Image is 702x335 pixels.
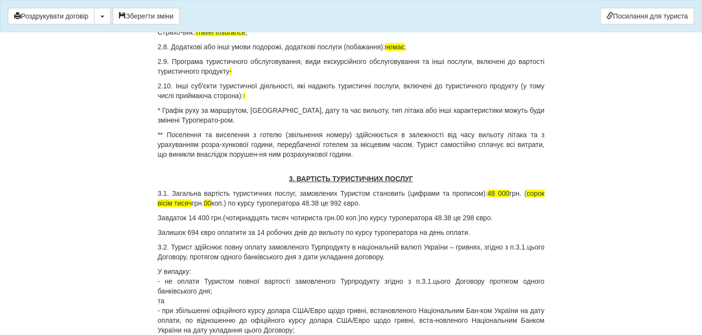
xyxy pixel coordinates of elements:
p: * Графік руху за маршрутом, [GEOGRAPHIC_DATA], дату та час вильоту, тип літака або інші характери... [157,105,545,125]
p: 2.10. Інші суб'єкти туристичної діяльності, які надають туристичні послуги, включені до туристичн... [157,81,545,101]
p: Завдаток 14 400 грн.(чотирнадцять тисяч чотириста грн.00 коп.)по курсу туроператора 48.38 це 298 ... [157,213,545,223]
span: - [243,92,246,100]
p: 2.8. Додаткові або інші умови подорожі, додаткові послуги (побажання): ; [157,42,545,52]
p: ** Поселення та виселення з готелю (звільнення номеру) здійснюється в залежності від часу вильоту... [157,130,545,159]
span: сорок вісім тисяч [157,189,545,207]
p: 3.1. Загальна вартість туристичних послуг, замовлених Туристом становить (цифрами та прописом): г... [157,188,545,208]
a: Посилання для туриста [600,8,694,24]
span: - [230,67,232,75]
span: 00 [204,199,212,207]
p: У випадку: - не оплати Туристом повної вартості замовленого Турпродукту згідно з п.3.1.цього Дого... [157,267,545,335]
p: 2.9. Програма туристичного обслуговування, види екскурсійного обслуговування та інші послуги, вкл... [157,57,545,76]
span: немає [385,43,405,51]
p: 3.2. Турист здійснює повну оплату замовленого Турпродукту в національній валюті України – гривнях... [157,242,545,262]
button: Роздрукувати договір [8,8,95,24]
p: Залишок 694 євро оплатити за 14 робочих днів до вильоту по курсу туроператора на день оплати. [157,228,545,237]
button: Зберегти зміни [113,8,180,24]
p: Страхо-вик: ; [157,27,545,37]
span: 48 000 [487,189,509,197]
p: 3. ВАРТІСТЬ ТУРИСТИЧНИХ ПОСЛУГ [157,174,545,184]
span: Travel Insurance [195,28,246,36]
